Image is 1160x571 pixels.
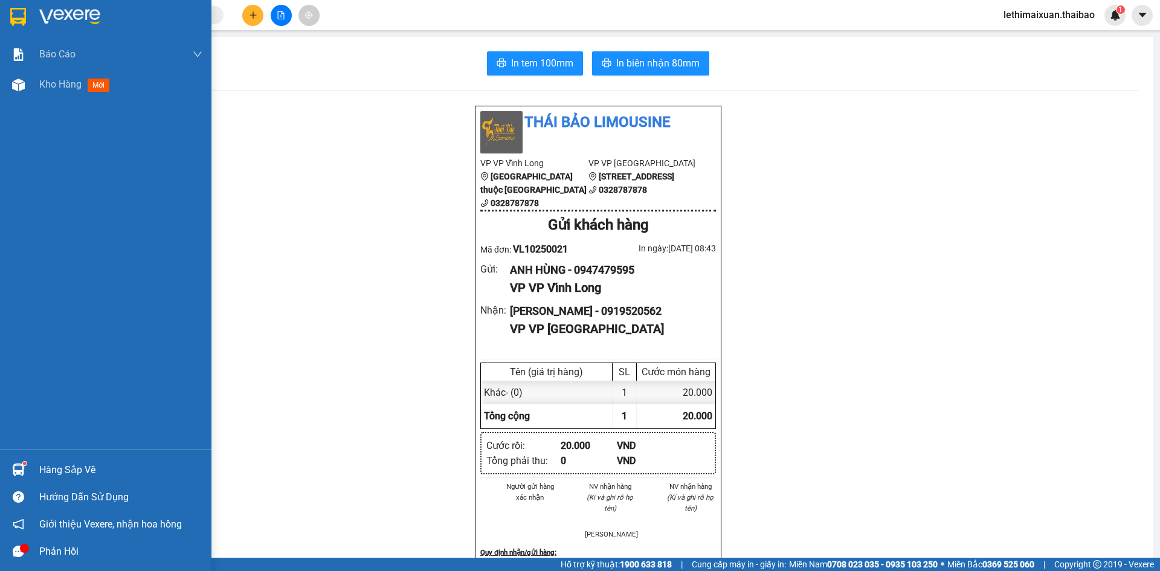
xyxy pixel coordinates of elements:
[39,488,202,506] div: Hướng dẫn sử dụng
[1132,5,1153,26] button: caret-down
[602,58,611,69] span: printer
[588,156,697,170] li: VP VP [GEOGRAPHIC_DATA]
[39,517,182,532] span: Giới thiệu Vexere, nhận hoa hồng
[588,172,597,181] span: environment
[484,387,523,398] span: Khác - (0)
[510,303,706,320] div: [PERSON_NAME] - 0919520562
[683,410,712,422] span: 20.000
[622,410,627,422] span: 1
[13,518,24,530] span: notification
[9,79,28,92] span: CR :
[480,547,716,558] div: Quy định nhận/gửi hàng :
[39,47,76,62] span: Báo cáo
[681,558,683,571] span: |
[640,366,712,378] div: Cước món hàng
[12,48,25,61] img: solution-icon
[585,481,636,492] li: NV nhận hàng
[115,54,238,71] div: 0919520562
[1043,558,1045,571] span: |
[480,303,510,318] div: Nhận :
[1116,5,1125,14] sup: 1
[504,481,556,503] li: Người gửi hàng xác nhận
[617,453,673,468] div: VND
[13,546,24,557] span: message
[39,543,202,561] div: Phản hồi
[613,381,637,404] div: 1
[9,78,109,92] div: 20.000
[193,50,202,59] span: down
[947,558,1034,571] span: Miền Bắc
[480,558,716,569] p: Chú ý:
[298,5,320,26] button: aim
[39,461,202,479] div: Hàng sắp về
[12,79,25,91] img: warehouse-icon
[486,453,561,468] div: Tổng phải thu :
[480,262,510,277] div: Gửi :
[487,51,583,76] button: printerIn tem 100mm
[510,279,706,297] div: VP VP Vĩnh Long
[585,529,636,540] li: [PERSON_NAME]
[561,453,617,468] div: 0
[982,560,1034,569] strong: 0369 525 060
[620,560,672,569] strong: 1900 633 818
[616,56,700,71] span: In biên nhận 80mm
[599,172,674,181] b: [STREET_ADDRESS]
[1118,5,1123,14] span: 1
[12,463,25,476] img: warehouse-icon
[561,438,617,453] div: 20.000
[665,481,716,492] li: NV nhận hàng
[115,11,144,24] span: Nhận:
[242,5,263,26] button: plus
[480,156,588,170] li: VP VP Vĩnh Long
[1137,10,1148,21] span: caret-down
[480,242,598,257] div: Mã đơn:
[10,8,26,26] img: logo-vxr
[480,172,587,195] b: [GEOGRAPHIC_DATA] thuộc [GEOGRAPHIC_DATA]
[561,558,672,571] span: Hỗ trợ kỹ thuật:
[249,11,257,19] span: plus
[480,199,489,207] span: phone
[510,320,706,338] div: VP VP [GEOGRAPHIC_DATA]
[480,111,523,153] img: logo.jpg
[484,410,530,422] span: Tổng cộng
[510,262,706,279] div: ANH HÙNG - 0947479595
[115,39,238,54] div: [PERSON_NAME]
[39,79,82,90] span: Kho hàng
[692,558,786,571] span: Cung cấp máy in - giấy in:
[23,462,27,465] sup: 1
[511,56,573,71] span: In tem 100mm
[598,242,716,255] div: In ngày: [DATE] 08:43
[1093,560,1101,569] span: copyright
[491,198,539,208] b: 0328787878
[115,10,238,39] div: VP [GEOGRAPHIC_DATA]
[617,438,673,453] div: VND
[10,39,107,54] div: [PERSON_NAME]
[637,381,715,404] div: 20.000
[304,11,313,19] span: aim
[480,111,716,134] li: Thái Bảo Limousine
[88,79,109,92] span: mới
[486,438,561,453] div: Cước rồi :
[667,493,714,512] i: (Kí và ghi rõ họ tên)
[827,560,938,569] strong: 0708 023 035 - 0935 103 250
[10,10,107,39] div: VP Vĩnh Long
[587,493,633,512] i: (Kí và ghi rõ họ tên)
[994,7,1104,22] span: lethimaixuan.thaibao
[789,558,938,571] span: Miền Nam
[277,11,285,19] span: file-add
[480,214,716,237] div: Gửi khách hàng
[484,366,609,378] div: Tên (giá trị hàng)
[599,185,647,195] b: 0328787878
[513,244,568,255] span: VL10250021
[13,491,24,503] span: question-circle
[10,11,29,24] span: Gửi:
[10,54,107,71] div: 0947479595
[588,185,597,194] span: phone
[1110,10,1121,21] img: icon-new-feature
[271,5,292,26] button: file-add
[592,51,709,76] button: printerIn biên nhận 80mm
[480,172,489,181] span: environment
[616,366,633,378] div: SL
[941,562,944,567] span: ⚪️
[497,58,506,69] span: printer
